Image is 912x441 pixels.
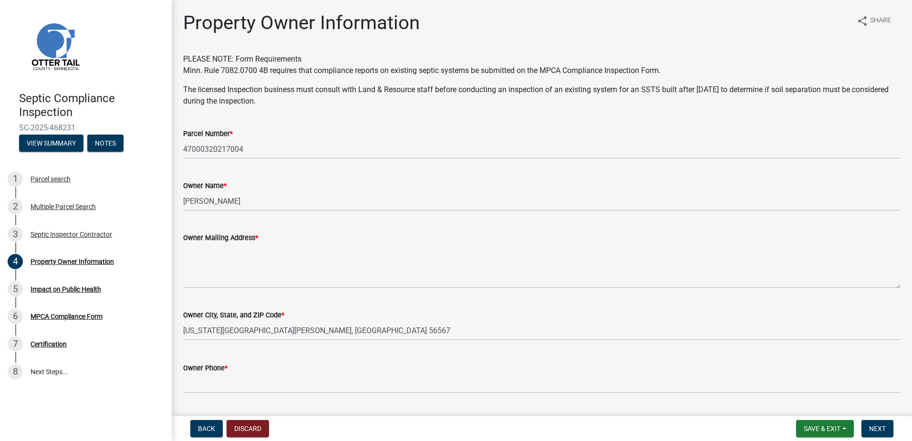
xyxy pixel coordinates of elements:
div: 1 [8,171,23,187]
h4: Septic Compliance Inspection [19,92,164,119]
div: Multiple Parcel Search [31,203,96,210]
div: 2 [8,199,23,214]
div: Impact on Public Health [31,286,101,293]
label: Owner Phone [183,365,228,372]
span: Next [869,425,886,432]
div: Certification [31,341,67,347]
div: 3 [8,227,23,242]
img: Otter Tail County, Minnesota [19,10,91,82]
span: SC-2025-468231 [19,123,153,132]
div: 7 [8,336,23,352]
span: Save & Exit [804,425,840,432]
p: PLEASE NOTE: Form Requirements Minn. Rule 7082.0700 4B requires that compliance reports on existi... [183,53,901,76]
span: Share [870,15,891,27]
div: Septic Inspector Contractor [31,231,112,238]
div: Parcel search [31,176,71,182]
label: Owner Name [183,183,227,189]
div: Property Owner Information [31,258,114,265]
h1: Property Owner Information [183,11,420,34]
i: share [857,15,868,27]
label: Parcel Number [183,131,233,137]
button: Save & Exit [796,420,854,437]
div: MPCA Compliance Form [31,313,103,320]
button: View Summary [19,135,83,152]
wm-modal-confirm: Notes [87,140,124,147]
wm-modal-confirm: Summary [19,140,83,147]
button: shareShare [849,11,899,30]
button: Back [190,420,223,437]
div: 6 [8,309,23,324]
label: Owner City, State, and ZIP Code [183,312,284,319]
label: Owner Mailing Address [183,235,258,241]
div: 5 [8,282,23,297]
div: 4 [8,254,23,269]
button: Next [861,420,893,437]
button: Notes [87,135,124,152]
button: Discard [227,420,269,437]
span: Back [198,425,215,432]
div: 8 [8,364,23,379]
p: The licensed Inspection business must consult with Land & Resource staff before conducting an ins... [183,84,901,107]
